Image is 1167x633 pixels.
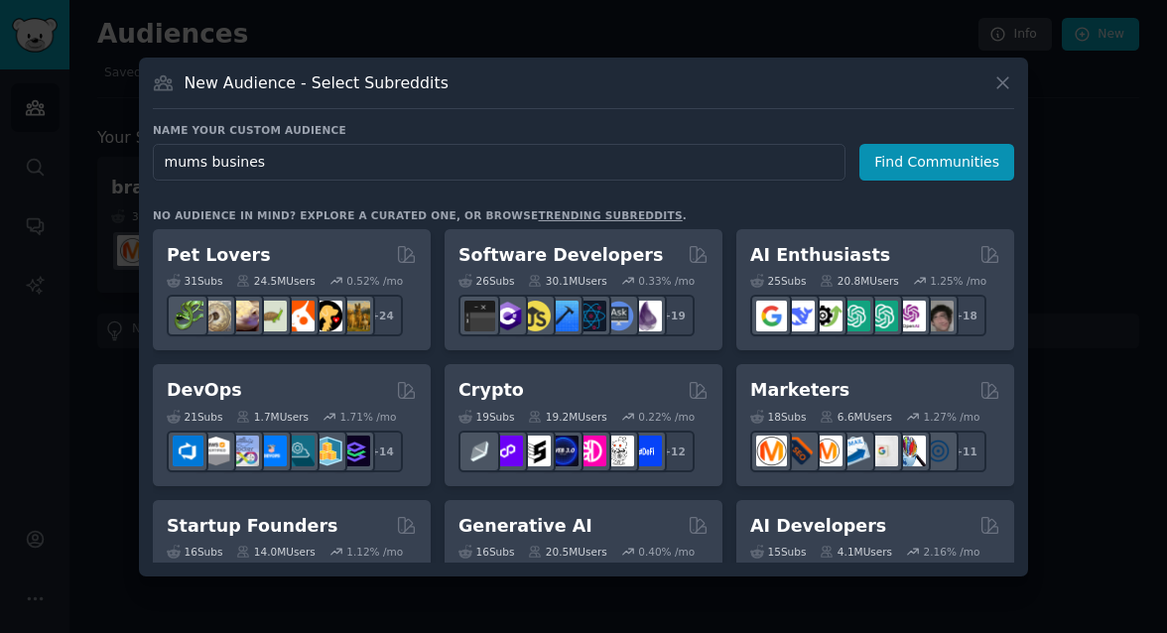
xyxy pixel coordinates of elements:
img: cockatiel [284,301,315,331]
img: DeepSeek [784,301,815,331]
img: aws_cdk [312,436,342,466]
div: 14.0M Users [236,545,315,559]
div: 19.2M Users [528,410,606,424]
img: dogbreed [339,301,370,331]
img: learnjavascript [520,301,551,331]
img: MarketingResearch [895,436,926,466]
img: chatgpt_promptDesign [840,301,870,331]
div: + 19 [653,295,695,336]
img: PetAdvice [312,301,342,331]
img: GoogleGeminiAI [756,301,787,331]
img: chatgpt_prompts_ [867,301,898,331]
img: ethfinance [464,436,495,466]
h2: AI Enthusiasts [750,243,890,268]
img: ballpython [200,301,231,331]
div: 15 Sub s [750,545,806,559]
div: 30.1M Users [528,274,606,288]
div: 18 Sub s [750,410,806,424]
img: web3 [548,436,579,466]
img: elixir [631,301,662,331]
div: 1.7M Users [236,410,309,424]
div: + 24 [361,295,403,336]
div: 1.25 % /mo [930,274,986,288]
div: 0.40 % /mo [638,545,695,559]
div: 25 Sub s [750,274,806,288]
img: bigseo [784,436,815,466]
img: OnlineMarketing [923,436,954,466]
div: 16 Sub s [167,545,222,559]
button: Find Communities [859,144,1014,181]
div: 20.5M Users [528,545,606,559]
img: herpetology [173,301,203,331]
h3: Name your custom audience [153,123,1014,137]
h2: Software Developers [458,243,663,268]
img: Emailmarketing [840,436,870,466]
div: 19 Sub s [458,410,514,424]
img: turtle [256,301,287,331]
img: defi_ [631,436,662,466]
img: googleads [867,436,898,466]
img: csharp [492,301,523,331]
img: AWS_Certified_Experts [200,436,231,466]
img: Docker_DevOps [228,436,259,466]
img: DevOpsLinks [256,436,287,466]
img: content_marketing [756,436,787,466]
input: Pick a short name, like "Digital Marketers" or "Movie-Goers" [153,144,845,181]
h2: Startup Founders [167,514,337,539]
h2: Pet Lovers [167,243,271,268]
div: 1.27 % /mo [924,410,980,424]
h2: AI Developers [750,514,886,539]
img: software [464,301,495,331]
img: ethstaker [520,436,551,466]
h2: Marketers [750,378,849,403]
img: azuredevops [173,436,203,466]
img: OpenAIDev [895,301,926,331]
img: PlatformEngineers [339,436,370,466]
div: 1.12 % /mo [346,545,403,559]
div: 20.8M Users [820,274,898,288]
a: trending subreddits [538,209,682,221]
div: 6.6M Users [820,410,892,424]
img: reactnative [576,301,606,331]
div: 4.1M Users [820,545,892,559]
h2: DevOps [167,378,242,403]
img: iOSProgramming [548,301,579,331]
h3: New Audience - Select Subreddits [185,72,449,93]
img: AItoolsCatalog [812,301,843,331]
div: No audience in mind? Explore a curated one, or browse . [153,208,687,222]
img: platformengineering [284,436,315,466]
div: 0.52 % /mo [346,274,403,288]
img: 0xPolygon [492,436,523,466]
div: 0.33 % /mo [638,274,695,288]
div: + 11 [945,431,986,472]
h2: Generative AI [458,514,592,539]
div: 21 Sub s [167,410,222,424]
div: 2.16 % /mo [924,545,980,559]
div: + 18 [945,295,986,336]
img: ArtificalIntelligence [923,301,954,331]
div: 16 Sub s [458,545,514,559]
div: 24.5M Users [236,274,315,288]
div: 1.71 % /mo [340,410,397,424]
img: CryptoNews [603,436,634,466]
img: AskComputerScience [603,301,634,331]
img: leopardgeckos [228,301,259,331]
div: + 14 [361,431,403,472]
img: AskMarketing [812,436,843,466]
div: + 12 [653,431,695,472]
div: 31 Sub s [167,274,222,288]
h2: Crypto [458,378,524,403]
div: 0.22 % /mo [638,410,695,424]
div: 26 Sub s [458,274,514,288]
img: defiblockchain [576,436,606,466]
